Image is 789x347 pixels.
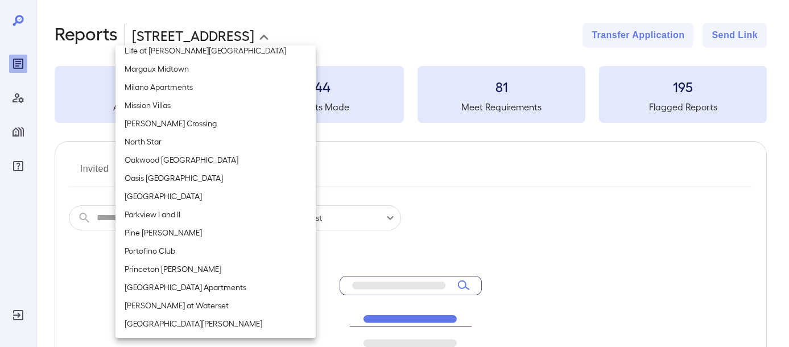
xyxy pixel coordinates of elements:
[115,315,316,333] li: [GEOGRAPHIC_DATA][PERSON_NAME]
[115,42,316,60] li: Life at [PERSON_NAME][GEOGRAPHIC_DATA]
[115,205,316,224] li: Parkview I and II
[115,78,316,96] li: Milano Apartments
[115,114,316,133] li: [PERSON_NAME] Crossing
[115,296,316,315] li: [PERSON_NAME] at Waterset
[115,224,316,242] li: Pine [PERSON_NAME]
[115,151,316,169] li: Oakwood [GEOGRAPHIC_DATA]
[115,187,316,205] li: [GEOGRAPHIC_DATA]
[115,278,316,296] li: [GEOGRAPHIC_DATA] Apartments
[115,96,316,114] li: Mission Villas
[115,133,316,151] li: North Star
[115,60,316,78] li: Margaux Midtown
[115,169,316,187] li: Oasis [GEOGRAPHIC_DATA]
[115,260,316,278] li: Princeton [PERSON_NAME]
[115,242,316,260] li: Portofino Club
